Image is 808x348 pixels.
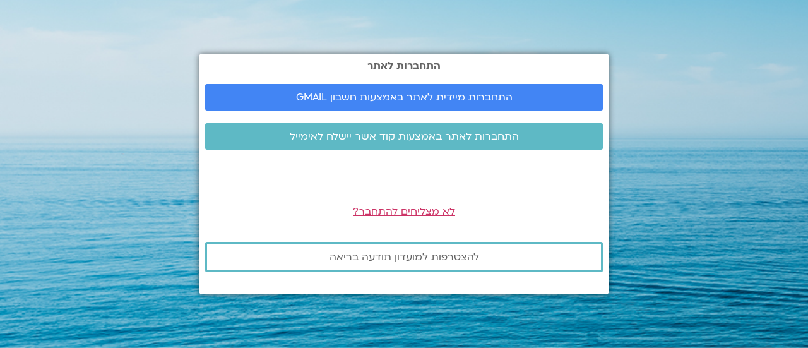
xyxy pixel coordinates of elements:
[296,92,513,103] span: התחברות מיידית לאתר באמצעות חשבון GMAIL
[330,251,479,263] span: להצטרפות למועדון תודעה בריאה
[290,131,519,142] span: התחברות לאתר באמצעות קוד אשר יישלח לאימייל
[353,205,455,219] a: לא מצליחים להתחבר?
[205,84,603,111] a: התחברות מיידית לאתר באמצעות חשבון GMAIL
[205,60,603,71] h2: התחברות לאתר
[205,242,603,272] a: להצטרפות למועדון תודעה בריאה
[205,123,603,150] a: התחברות לאתר באמצעות קוד אשר יישלח לאימייל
